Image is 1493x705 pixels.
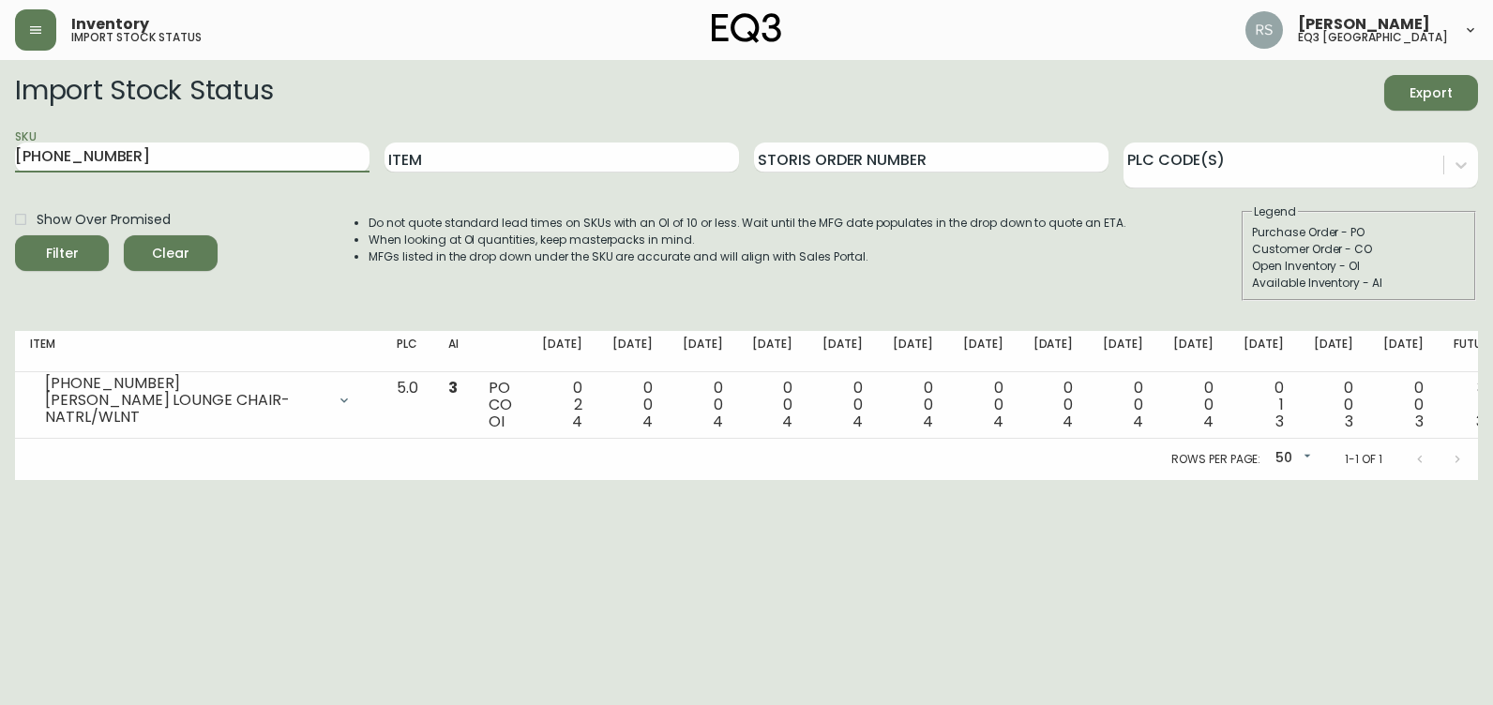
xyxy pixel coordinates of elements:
div: 0 0 [683,380,723,430]
span: OI [489,411,505,432]
div: 0 0 [893,380,933,430]
span: Export [1399,82,1463,105]
div: 0 0 [1173,380,1214,430]
button: Filter [15,235,109,271]
th: [DATE] [1299,331,1369,372]
div: 0 0 [1103,380,1143,430]
th: [DATE] [668,331,738,372]
th: PLC [382,331,433,372]
div: Open Inventory - OI [1252,258,1466,275]
div: 0 0 [1314,380,1354,430]
span: 3 [1345,411,1353,432]
div: [PHONE_NUMBER][PERSON_NAME] LOUNGE CHAIR-NATRL/WLNT [30,380,367,421]
th: [DATE] [948,331,1018,372]
div: 0 0 [752,380,792,430]
span: 3 [1275,411,1284,432]
span: 4 [1063,411,1073,432]
button: Export [1384,75,1478,111]
span: 3 [1415,411,1424,432]
div: 0 0 [822,380,863,430]
th: [DATE] [1368,331,1439,372]
img: logo [712,13,781,43]
div: Customer Order - CO [1252,241,1466,258]
div: 0 0 [1383,380,1424,430]
img: 8fb1f8d3fb383d4dec505d07320bdde0 [1245,11,1283,49]
th: [DATE] [527,331,597,372]
div: Filter [46,242,79,265]
div: 0 2 [542,380,582,430]
th: [DATE] [1018,331,1089,372]
th: [DATE] [737,331,807,372]
h5: import stock status [71,32,202,43]
button: Clear [124,235,218,271]
div: 0 0 [1033,380,1074,430]
span: 4 [642,411,653,432]
span: 4 [572,411,582,432]
div: Available Inventory - AI [1252,275,1466,292]
span: 4 [993,411,1003,432]
span: Inventory [71,17,149,32]
p: 1-1 of 1 [1345,451,1382,468]
div: 0 0 [963,380,1003,430]
li: MFGs listed in the drop down under the SKU are accurate and will align with Sales Portal. [369,248,1126,265]
span: Show Over Promised [37,210,171,230]
div: 0 0 [612,380,653,430]
th: [DATE] [878,331,948,372]
th: [DATE] [1158,331,1229,372]
div: [PHONE_NUMBER] [45,375,325,392]
th: AI [433,331,474,372]
div: PO CO [489,380,512,430]
li: Do not quote standard lead times on SKUs with an OI of 10 or less. Wait until the MFG date popula... [369,215,1126,232]
span: 4 [782,411,792,432]
th: [DATE] [1088,331,1158,372]
td: 5.0 [382,372,433,439]
span: 4 [713,411,723,432]
div: Purchase Order - PO [1252,224,1466,241]
h2: Import Stock Status [15,75,273,111]
th: Item [15,331,382,372]
li: When looking at OI quantities, keep masterpacks in mind. [369,232,1126,248]
p: Rows per page: [1171,451,1260,468]
div: 50 [1268,443,1315,474]
span: 4 [1133,411,1143,432]
th: [DATE] [597,331,668,372]
div: [PERSON_NAME] LOUNGE CHAIR-NATRL/WLNT [45,392,325,426]
span: [PERSON_NAME] [1298,17,1430,32]
th: [DATE] [1229,331,1299,372]
span: 4 [923,411,933,432]
div: 0 1 [1244,380,1284,430]
th: [DATE] [807,331,878,372]
span: 4 [1203,411,1214,432]
h5: eq3 [GEOGRAPHIC_DATA] [1298,32,1448,43]
legend: Legend [1252,203,1298,220]
span: 4 [852,411,863,432]
span: 3 [448,377,458,398]
span: Clear [139,242,203,265]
